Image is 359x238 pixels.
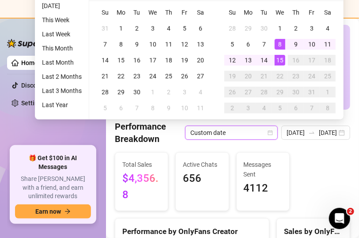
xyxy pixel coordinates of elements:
[243,39,253,50] div: 6
[256,84,272,100] td: 2025-10-28
[161,84,177,100] td: 2025-10-02
[145,36,161,52] td: 2025-09-10
[161,68,177,84] td: 2025-09-25
[224,36,240,52] td: 2025-10-05
[193,20,208,36] td: 2025-09-06
[195,23,206,34] div: 6
[288,84,304,100] td: 2025-10-30
[161,100,177,116] td: 2025-10-09
[116,103,126,113] div: 6
[161,52,177,68] td: 2025-09-18
[244,180,282,197] span: 4112
[240,4,256,20] th: Mo
[227,55,238,65] div: 12
[275,39,285,50] div: 8
[243,55,253,65] div: 13
[179,87,190,97] div: 3
[15,175,91,201] span: Share [PERSON_NAME] with a friend, and earn unlimited rewards
[129,20,145,36] td: 2025-09-02
[35,208,61,215] span: Earn now
[243,87,253,97] div: 27
[7,39,73,48] img: logo-BBDzfeDw.svg
[306,55,317,65] div: 17
[100,103,110,113] div: 5
[21,82,81,89] a: Discover Viral Videos
[97,52,113,68] td: 2025-09-14
[97,100,113,116] td: 2025-10-05
[322,71,333,81] div: 25
[193,84,208,100] td: 2025-10-04
[240,20,256,36] td: 2025-09-29
[275,23,285,34] div: 1
[38,29,85,39] li: Last Week
[227,71,238,81] div: 19
[304,20,320,36] td: 2025-10-03
[161,20,177,36] td: 2025-09-04
[38,100,85,110] li: Last Year
[132,55,142,65] div: 16
[129,4,145,20] th: Tu
[195,103,206,113] div: 11
[224,4,240,20] th: Su
[64,208,71,215] span: arrow-right
[256,20,272,36] td: 2025-09-30
[256,68,272,84] td: 2025-10-21
[97,84,113,100] td: 2025-09-28
[15,154,91,171] span: 🎁 Get $100 in AI Messages
[115,120,185,145] h4: Performance Breakdown
[291,71,301,81] div: 23
[193,52,208,68] td: 2025-09-20
[320,68,336,84] td: 2025-10-25
[113,4,129,20] th: Mo
[259,55,269,65] div: 14
[256,52,272,68] td: 2025-10-14
[288,20,304,36] td: 2025-10-02
[275,55,285,65] div: 15
[100,39,110,50] div: 7
[38,71,85,82] li: Last 2 Months
[38,57,85,68] li: Last Month
[193,68,208,84] td: 2025-09-27
[38,15,85,25] li: This Week
[145,20,161,36] td: 2025-09-03
[256,4,272,20] th: Tu
[224,52,240,68] td: 2025-10-12
[308,129,315,136] span: to
[145,4,161,20] th: We
[243,23,253,34] div: 29
[306,87,317,97] div: 31
[224,100,240,116] td: 2025-11-02
[163,39,174,50] div: 11
[21,59,38,66] a: Home
[177,84,193,100] td: 2025-10-03
[145,84,161,100] td: 2025-10-01
[129,100,145,116] td: 2025-10-07
[100,23,110,34] div: 31
[320,36,336,52] td: 2025-10-11
[291,103,301,113] div: 6
[97,68,113,84] td: 2025-09-21
[97,20,113,36] td: 2025-08-31
[224,20,240,36] td: 2025-09-28
[132,103,142,113] div: 7
[38,85,85,96] li: Last 3 Months
[320,84,336,100] td: 2025-11-01
[145,52,161,68] td: 2025-09-17
[38,0,85,11] li: [DATE]
[304,84,320,100] td: 2025-10-31
[227,87,238,97] div: 26
[179,55,190,65] div: 19
[15,204,91,219] button: Earn nowarrow-right
[38,43,85,54] li: This Month
[145,68,161,84] td: 2025-09-24
[183,170,221,187] span: 656
[179,103,190,113] div: 10
[240,100,256,116] td: 2025-11-03
[100,87,110,97] div: 28
[21,100,45,107] a: Settings
[304,100,320,116] td: 2025-11-07
[179,39,190,50] div: 12
[122,226,262,238] div: Performance by OnlyFans Creator
[240,52,256,68] td: 2025-10-13
[259,71,269,81] div: 21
